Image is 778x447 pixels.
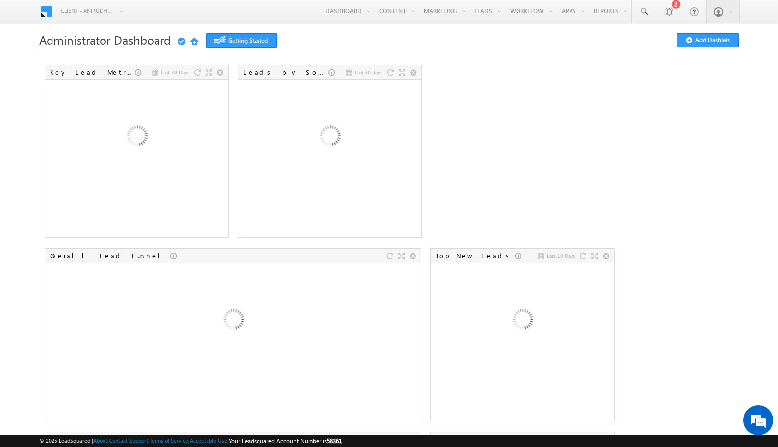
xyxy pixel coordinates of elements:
[276,84,383,191] img: Loading...
[206,33,277,48] a: Getting Started
[50,251,170,260] div: Overall Lead Funnel
[39,436,342,446] span: © 2025 LeadSquared | | | | |
[469,268,575,374] img: Loading...
[83,84,190,191] img: Loading...
[50,68,135,77] div: Key Lead Metrics
[93,437,107,444] a: About
[39,32,171,48] span: Administrator Dashboard
[190,437,227,444] a: Acceptable Use
[547,251,575,260] span: Last 10 Days
[229,437,342,445] span: Your Leadsquared Account Number is
[243,68,328,77] div: Leads by Sources
[436,251,515,260] div: Top New Leads
[150,437,188,444] a: Terms of Service
[109,437,148,444] a: Contact Support
[677,33,739,47] button: Add Dashlets
[180,268,286,374] img: Loading...
[327,437,342,445] span: 58361
[161,68,189,77] span: Last 30 Days
[355,68,382,77] span: Last 30 days
[61,6,113,16] span: Client - anirudhparuilsquat (58361)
